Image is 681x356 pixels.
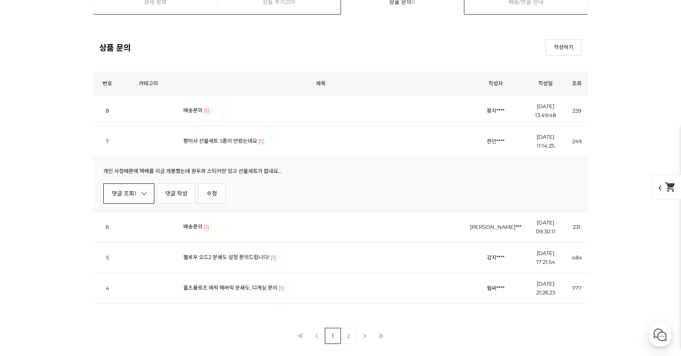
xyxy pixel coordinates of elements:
a: 마지막 페이지 [373,328,389,344]
td: [DATE] 11:14:25 [525,126,566,156]
a: 다음 페이지 [357,328,373,344]
a: 홀츠클로츠 에픽 메버릭 분쇄도, 디게싱 문의 [183,284,277,291]
a: 향미사 선물세트 3종이 안왔는데요 [183,138,257,144]
th: 작성일 [525,72,566,96]
td: 484 [566,242,588,273]
th: 조회 [566,72,588,96]
td: 239 [566,96,588,126]
td: [DATE] 09:30:11 [525,212,566,242]
h2: 상품 문의 [99,41,131,53]
span: [1] [204,106,209,115]
a: 댓글 작성 [157,183,196,204]
td: [DATE] 13:49:48 [525,96,566,126]
th: 작성자 [466,72,525,96]
a: 1 [325,328,341,344]
a: 이전 페이지 [309,328,325,344]
span: [1] [271,253,276,262]
td: 4 [93,273,121,303]
td: 249 [566,126,588,156]
a: 2 [340,328,357,344]
em: 1 [134,190,136,197]
a: 설정 [104,255,154,275]
a: 펠로우 오드2 분쇄도 설정 문의드립니다! [183,254,269,260]
span: [1] [279,284,284,292]
td: 5 [93,242,121,273]
span: [1] [258,137,264,146]
td: 6 [93,212,121,242]
td: 231 [566,212,588,242]
a: 작성하기 [546,39,582,56]
mat-icon: shopping_cart [665,181,676,193]
td: 777 [566,273,588,303]
td: [DATE] 17:21:54 [525,242,566,273]
th: 제목 [175,72,466,96]
p: 개인 사정때문에 택배를 지금 개봉했는데 원두와 스티커만 있고 선물세트가 없네요... [103,167,578,175]
a: 배송문의 [183,223,203,230]
a: 대화 [53,255,104,275]
span: 설정 [124,267,134,274]
a: 수정 [198,183,226,204]
span: [1] [204,222,209,231]
td: 7 [93,126,121,156]
td: [PERSON_NAME]*** [466,212,525,242]
td: 8 [93,96,121,126]
a: 댓글 조회1 [103,183,154,204]
span: 대화 [74,268,83,274]
td: [DATE] 21:26:23 [525,273,566,303]
a: 홈 [2,255,53,275]
a: 첫 페이지 [293,328,309,344]
th: 번호 [93,72,121,96]
a: 배송문의 [183,107,203,113]
span: 홈 [25,267,30,274]
th: 카테고리 [121,72,175,96]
